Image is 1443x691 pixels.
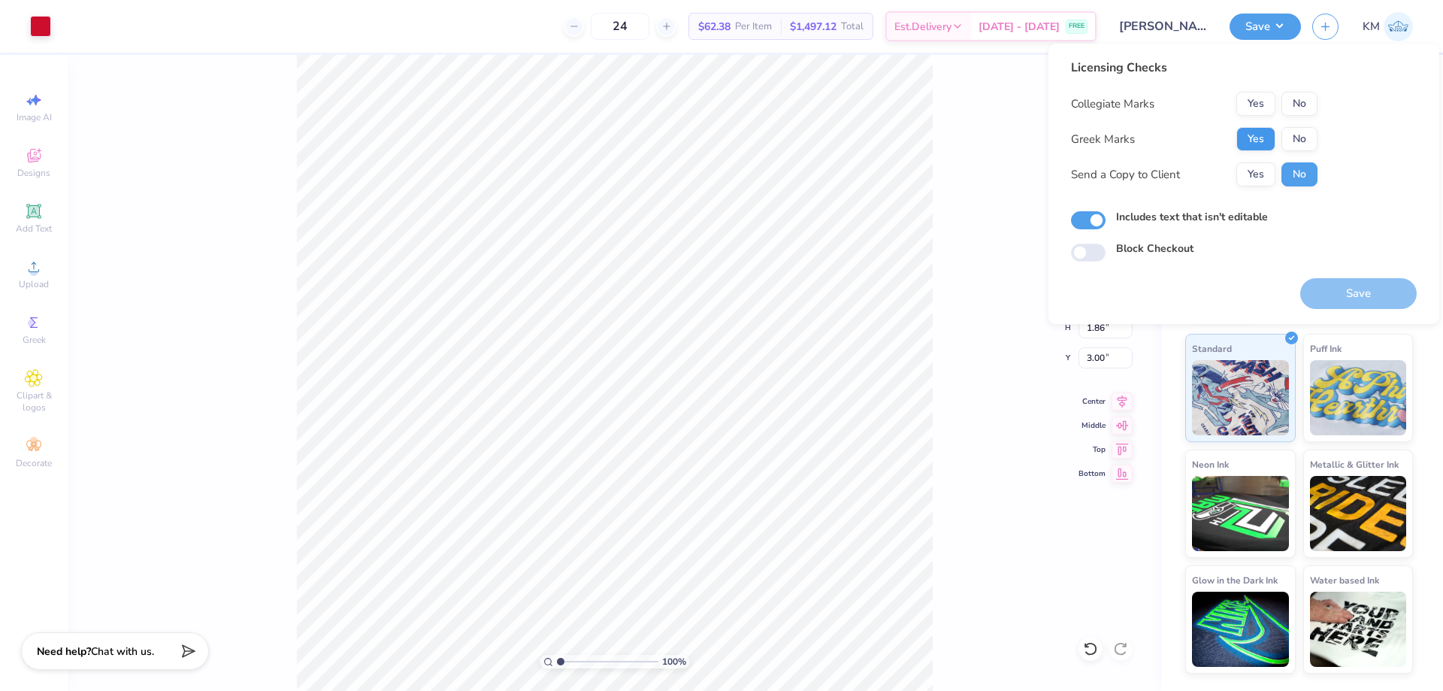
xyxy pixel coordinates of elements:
[1192,572,1278,588] span: Glow in the Dark Ink
[23,334,46,346] span: Greek
[1071,59,1317,77] div: Licensing Checks
[1230,14,1301,40] button: Save
[1281,127,1317,151] button: No
[37,644,91,659] strong: Need help?
[19,278,49,290] span: Upload
[1116,241,1193,256] label: Block Checkout
[1236,92,1275,116] button: Yes
[1281,92,1317,116] button: No
[91,644,154,659] span: Chat with us.
[1192,341,1232,356] span: Standard
[1281,162,1317,186] button: No
[1071,166,1180,183] div: Send a Copy to Client
[1310,476,1407,551] img: Metallic & Glitter Ink
[1310,592,1407,667] img: Water based Ink
[1310,456,1399,472] span: Metallic & Glitter Ink
[16,457,52,469] span: Decorate
[1192,592,1289,667] img: Glow in the Dark Ink
[1108,11,1218,41] input: Untitled Design
[979,19,1060,35] span: [DATE] - [DATE]
[894,19,951,35] span: Est. Delivery
[16,223,52,235] span: Add Text
[1078,420,1106,431] span: Middle
[735,19,772,35] span: Per Item
[591,13,649,40] input: – –
[1363,18,1380,35] span: KM
[790,19,836,35] span: $1,497.12
[1071,95,1154,113] div: Collegiate Marks
[1069,21,1085,32] span: FREE
[1310,341,1342,356] span: Puff Ink
[1078,396,1106,407] span: Center
[8,389,60,414] span: Clipart & logos
[1236,162,1275,186] button: Yes
[1310,360,1407,435] img: Puff Ink
[1236,127,1275,151] button: Yes
[17,167,50,179] span: Designs
[841,19,864,35] span: Total
[1192,476,1289,551] img: Neon Ink
[698,19,731,35] span: $62.38
[1078,468,1106,479] span: Bottom
[17,111,52,123] span: Image AI
[1078,444,1106,455] span: Top
[1192,456,1229,472] span: Neon Ink
[1071,131,1135,148] div: Greek Marks
[1384,12,1413,41] img: Karl Michael Narciza
[1116,209,1268,225] label: Includes text that isn't editable
[1363,12,1413,41] a: KM
[1310,572,1379,588] span: Water based Ink
[1192,360,1289,435] img: Standard
[662,655,686,668] span: 100 %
